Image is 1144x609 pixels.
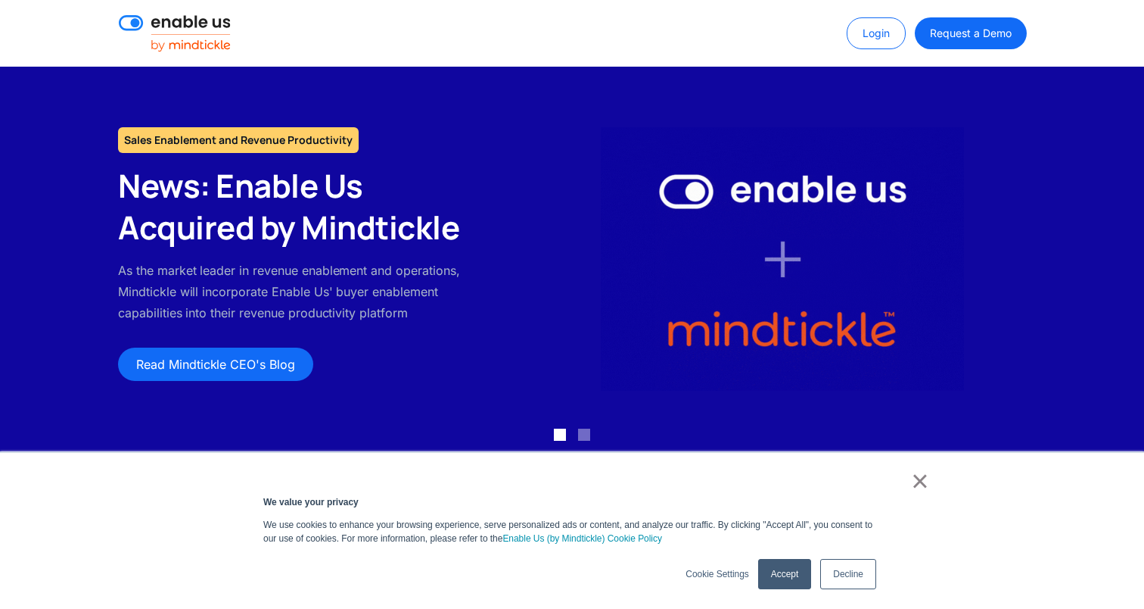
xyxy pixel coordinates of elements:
a: Login [847,17,906,49]
a: Decline [820,559,876,589]
div: next slide [1083,67,1144,451]
div: Show slide 1 of 2 [554,429,566,441]
strong: We value your privacy [263,497,359,507]
a: Accept [758,559,811,589]
a: × [911,474,929,488]
a: Enable Us (by Mindtickle) Cookie Policy [502,532,662,545]
a: Request a Demo [915,17,1026,49]
p: As the market leader in revenue enablement and operations, Mindtickle will incorporate Enable Us'... [118,260,479,323]
img: Enable Us by Mindtickle [601,127,964,391]
h2: News: Enable Us Acquired by Mindtickle [118,165,479,248]
div: Show slide 2 of 2 [578,429,590,441]
p: We use cookies to enhance your browsing experience, serve personalized ads or content, and analyz... [263,518,881,545]
h1: Sales Enablement and Revenue Productivity [118,127,359,153]
a: Read Mindtickle CEO's Blog [118,348,313,381]
a: Cookie Settings [685,567,748,581]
